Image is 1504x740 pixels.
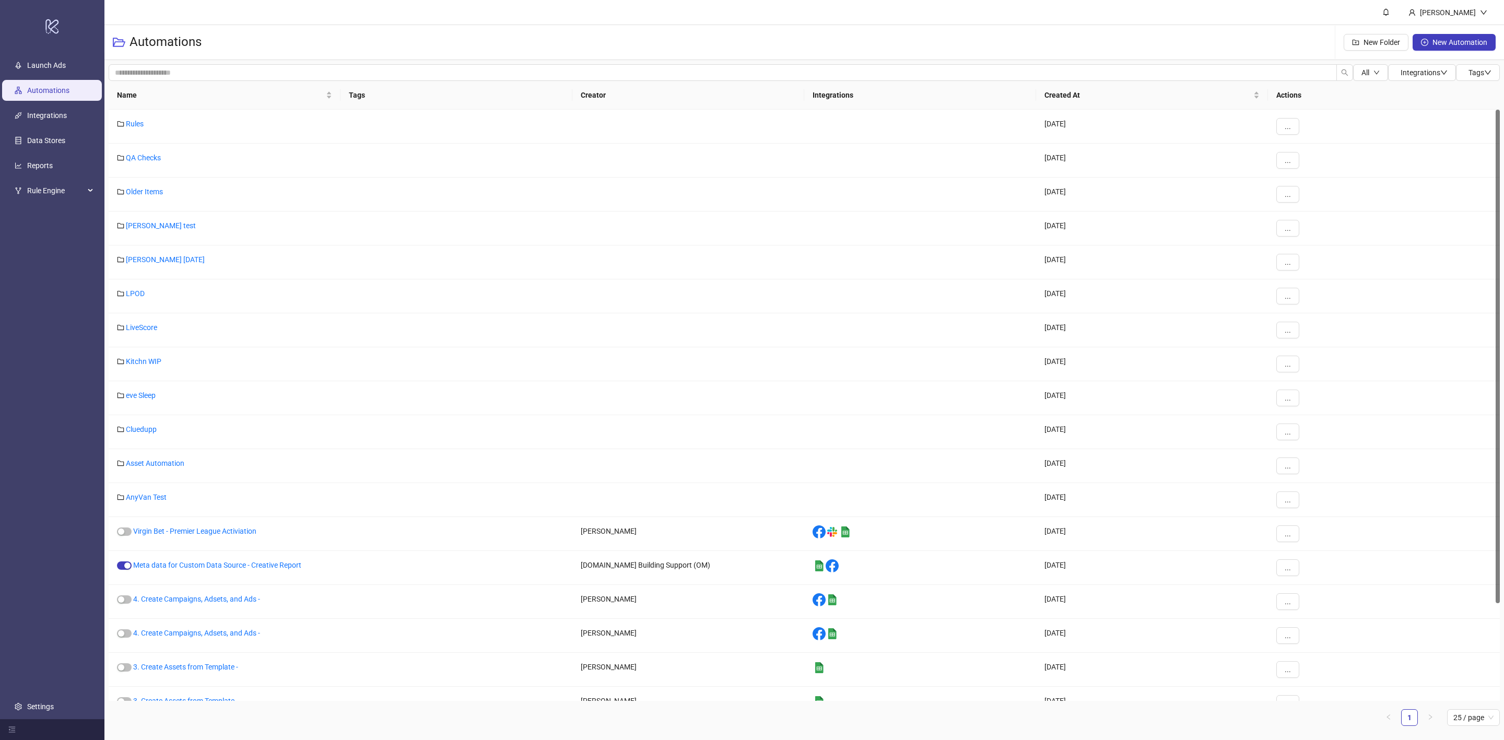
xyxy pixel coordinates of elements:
[1480,9,1487,16] span: down
[1453,710,1494,725] span: 25 / page
[1276,220,1299,237] button: ...
[1484,69,1491,76] span: down
[117,256,124,263] span: folder
[117,290,124,297] span: folder
[1341,69,1348,76] span: search
[117,154,124,161] span: folder
[1276,627,1299,644] button: ...
[1276,695,1299,712] button: ...
[1276,356,1299,372] button: ...
[1036,415,1268,449] div: [DATE]
[133,527,256,535] a: Virgin Bet - Premier League Activiation
[133,561,301,569] a: Meta data for Custom Data Source - Creative Report
[1388,64,1456,81] button: Integrationsdown
[1276,457,1299,474] button: ...
[117,188,124,195] span: folder
[126,187,163,196] a: Older Items
[1401,709,1418,726] li: 1
[1036,178,1268,212] div: [DATE]
[1036,245,1268,279] div: [DATE]
[1380,709,1397,726] li: Previous Page
[1456,64,1500,81] button: Tagsdown
[1285,394,1291,402] span: ...
[117,222,124,229] span: folder
[1044,89,1251,101] span: Created At
[126,493,167,501] a: AnyVan Test
[1276,491,1299,508] button: ...
[126,425,157,433] a: Cluedupp
[27,180,85,201] span: Rule Engine
[133,663,238,671] a: 3. Create Assets from Template -
[1276,593,1299,610] button: ...
[1285,156,1291,165] span: ...
[1036,279,1268,313] div: [DATE]
[126,154,161,162] a: QA Checks
[27,111,67,120] a: Integrations
[117,392,124,399] span: folder
[804,81,1036,110] th: Integrations
[117,89,324,101] span: Name
[1276,118,1299,135] button: ...
[1285,631,1291,640] span: ...
[1036,81,1268,110] th: Created At
[1285,190,1291,198] span: ...
[133,595,260,603] a: 4. Create Campaigns, Adsets, and Ads -
[1276,254,1299,271] button: ...
[1036,483,1268,517] div: [DATE]
[126,391,156,400] a: eve Sleep
[117,460,124,467] span: folder
[1432,38,1487,46] span: New Automation
[1036,347,1268,381] div: [DATE]
[1036,144,1268,178] div: [DATE]
[126,459,184,467] a: Asset Automation
[1276,186,1299,203] button: ...
[1036,212,1268,245] div: [DATE]
[15,187,22,194] span: fork
[117,358,124,365] span: folder
[1276,288,1299,304] button: ...
[1285,462,1291,470] span: ...
[1364,38,1400,46] span: New Folder
[1036,619,1268,653] div: [DATE]
[27,702,54,711] a: Settings
[1440,69,1448,76] span: down
[1413,34,1496,51] button: New Automation
[1285,428,1291,436] span: ...
[1285,292,1291,300] span: ...
[1468,68,1491,77] span: Tags
[126,357,161,366] a: Kitchn WIP
[1268,81,1500,110] th: Actions
[1276,661,1299,678] button: ...
[1353,64,1388,81] button: Alldown
[1385,714,1392,720] span: left
[126,221,196,230] a: [PERSON_NAME] test
[1036,687,1268,721] div: [DATE]
[1285,530,1291,538] span: ...
[1422,709,1439,726] li: Next Page
[1401,68,1448,77] span: Integrations
[1422,709,1439,726] button: right
[1036,313,1268,347] div: [DATE]
[1036,381,1268,415] div: [DATE]
[117,494,124,501] span: folder
[1285,258,1291,266] span: ...
[1402,710,1417,725] a: 1
[27,136,65,145] a: Data Stores
[572,551,804,585] div: [DOMAIN_NAME] Building Support (OM)
[113,36,125,49] span: folder-open
[1285,665,1291,674] span: ...
[1276,424,1299,440] button: ...
[1421,39,1428,46] span: plus-circle
[130,34,202,51] h3: Automations
[117,426,124,433] span: folder
[572,619,804,653] div: [PERSON_NAME]
[572,653,804,687] div: [PERSON_NAME]
[572,585,804,619] div: [PERSON_NAME]
[1380,709,1397,726] button: left
[1361,68,1369,77] span: All
[1276,559,1299,576] button: ...
[126,289,145,298] a: LPOD
[1285,122,1291,131] span: ...
[1285,496,1291,504] span: ...
[1036,551,1268,585] div: [DATE]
